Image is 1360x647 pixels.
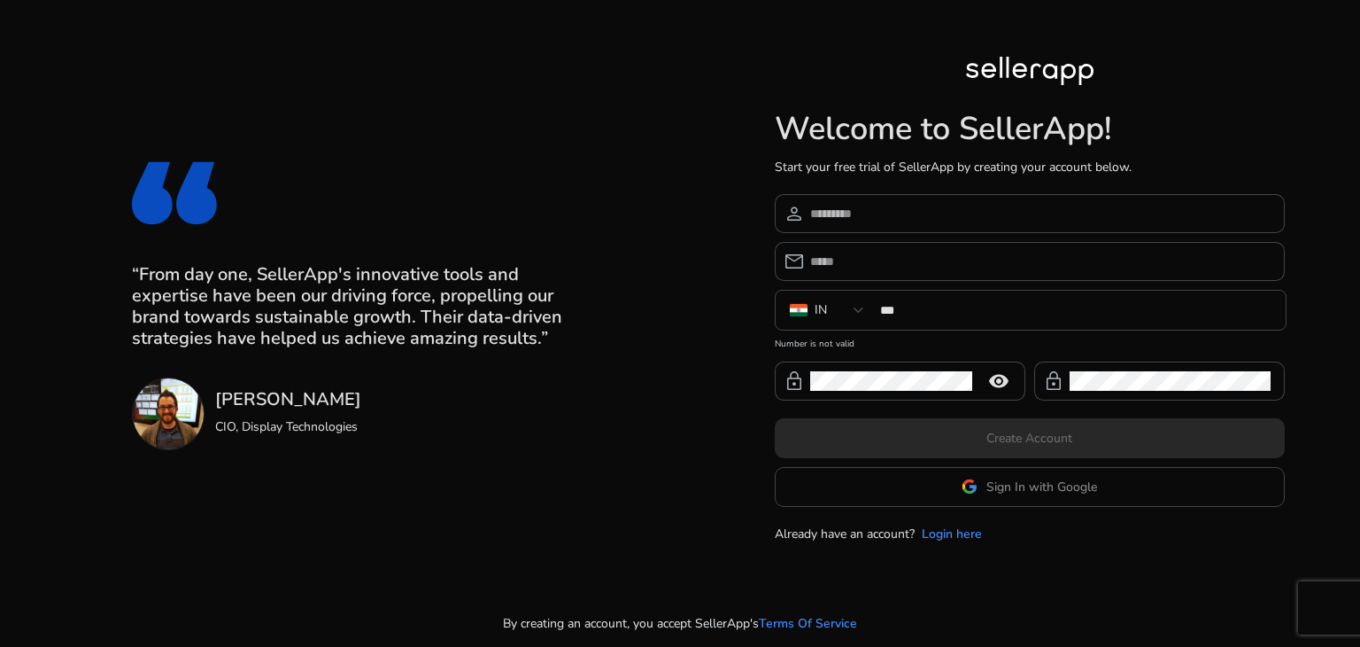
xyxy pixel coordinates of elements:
mat-error: Number is not valid [775,332,1285,351]
a: Terms Of Service [759,614,857,633]
span: lock [784,370,805,392]
h1: Welcome to SellerApp! [775,110,1285,148]
p: Start your free trial of SellerApp by creating your account below. [775,158,1285,176]
mat-icon: remove_red_eye [977,370,1020,392]
p: Already have an account? [775,525,915,543]
span: person [784,203,805,224]
a: Login here [922,525,982,543]
h3: “From day one, SellerApp's innovative tools and expertise have been our driving force, propelling... [132,264,585,349]
span: lock [1043,370,1064,392]
div: IN [815,300,827,320]
h3: [PERSON_NAME] [215,389,361,410]
span: email [784,251,805,272]
p: CIO, Display Technologies [215,417,361,436]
